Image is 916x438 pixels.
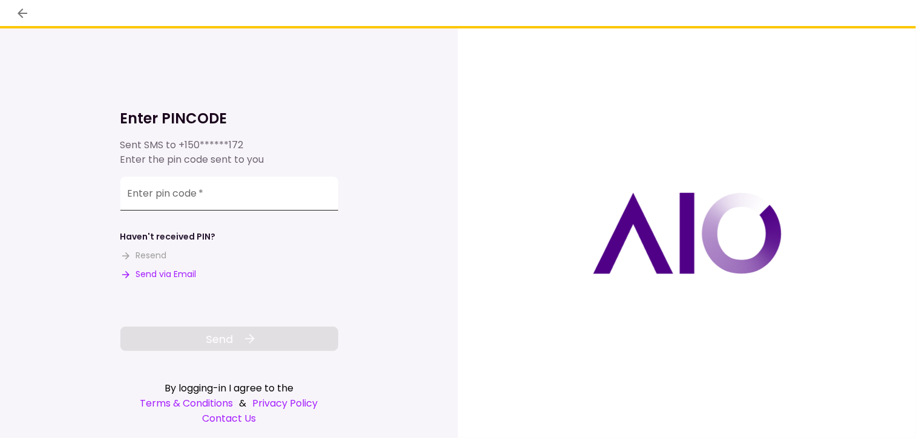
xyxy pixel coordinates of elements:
div: Haven't received PIN? [120,230,216,243]
button: Send via Email [120,268,197,281]
div: & [120,396,338,411]
a: Contact Us [120,411,338,426]
a: Terms & Conditions [140,396,234,411]
img: AIO logo [593,192,782,274]
button: Resend [120,249,167,262]
h1: Enter PINCODE [120,109,338,128]
button: Send [120,327,338,351]
div: By logging-in I agree to the [120,381,338,396]
span: Send [206,331,233,347]
button: back [12,3,33,24]
a: Privacy Policy [253,396,318,411]
div: Sent SMS to Enter the pin code sent to you [120,138,338,167]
